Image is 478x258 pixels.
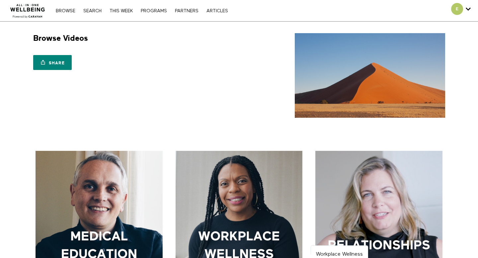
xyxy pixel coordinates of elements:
a: ARTICLES [203,9,231,13]
a: PROGRAMS [137,9,170,13]
h1: Browse Videos [33,33,88,43]
img: Browse Videos [295,33,445,118]
nav: Primary [52,7,231,14]
a: PARTNERS [172,9,202,13]
strong: Workplace Wellness [316,252,363,257]
a: Search [80,9,105,13]
a: Browse [52,9,79,13]
a: Share [33,55,72,70]
a: THIS WEEK [106,9,136,13]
